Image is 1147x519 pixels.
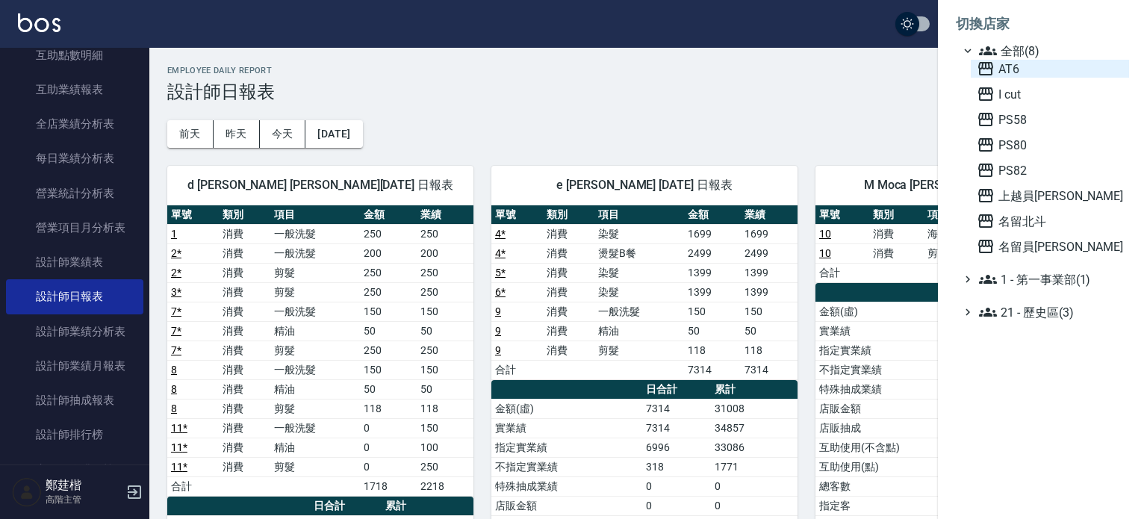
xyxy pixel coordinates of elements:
[977,85,1123,103] span: I cut
[977,187,1123,205] span: 上越員[PERSON_NAME]
[977,60,1123,78] span: AT6
[979,42,1123,60] span: 全部(8)
[979,270,1123,288] span: 1 - 第一事業部(1)
[956,6,1129,42] li: 切換店家
[977,136,1123,154] span: PS80
[977,161,1123,179] span: PS82
[979,303,1123,321] span: 21 - 歷史區(3)
[977,212,1123,230] span: 名留北斗
[977,111,1123,128] span: PS58
[977,237,1123,255] span: 名留員[PERSON_NAME]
